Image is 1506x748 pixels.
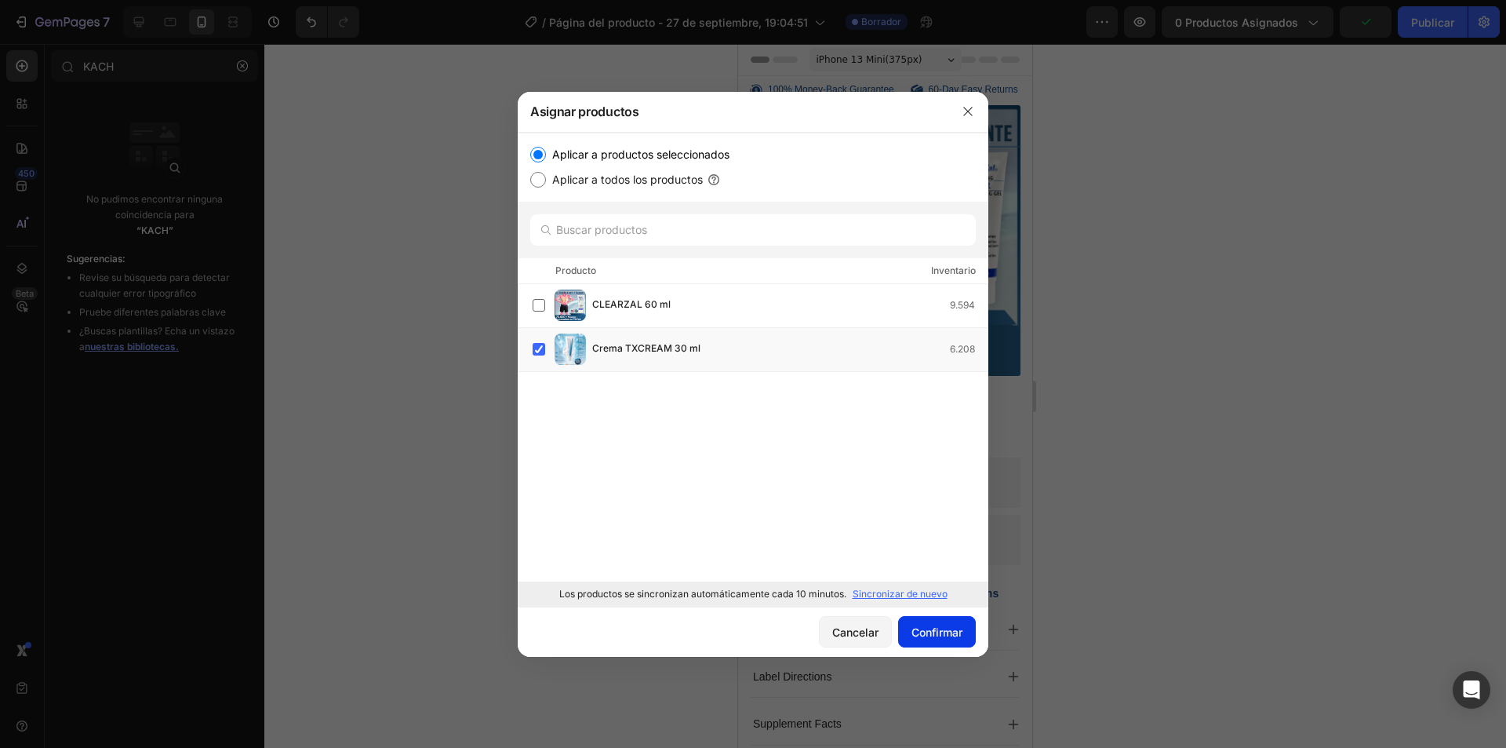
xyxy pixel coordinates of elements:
[78,8,184,24] span: iPhone 13 Mini ( 375 px)
[832,626,878,639] font: Cancelar
[33,397,161,411] p: Improved Cartilage Health
[126,334,238,346] p: !
[126,334,235,345] strong: 485 Reseñas Verificadas
[555,334,586,365] img: imagen del producto
[15,626,93,640] p: Label Directions
[33,542,260,556] p: Ships within 1-2days.
[15,578,70,593] p: Description
[592,298,671,310] font: CLEARZAL 60 ml
[1453,671,1490,709] div: Abrir Intercom Messenger
[530,214,976,246] input: Buscar productos
[136,543,260,556] strong: Free shipping & returns
[555,290,586,321] img: imagen del producto
[530,104,639,119] font: Asignar productos
[33,374,161,389] p: Long-Term Protection
[191,40,280,53] p: 60-Day Easy Returns
[15,673,104,687] p: Supplement Facts
[59,487,78,505] img: CKKYs5695_ICEAE=.webp
[125,332,240,348] div: Rich Text Editor. Editing area: main
[33,352,161,367] p: Improved Cartilage Health
[90,429,109,448] img: KachingBundles.png
[853,588,948,600] font: Sincronizar de nuevo
[552,148,729,161] font: Aplicar a productos seleccionados
[559,588,846,600] font: Los productos se sincronizan automáticamente cada 10 minutos.
[122,429,204,446] div: Kaching Bundles
[592,342,700,354] font: Crema TXCREAM 30 ml
[911,626,962,639] font: Confirmar
[78,420,216,458] button: Kaching Bundles
[555,265,596,276] font: Producto
[819,616,892,648] button: Cancelar
[950,299,975,311] font: 9.594
[950,343,975,355] font: 6.208
[898,616,976,648] button: Confirmar
[552,173,703,186] font: Aplicar a todos los productos
[46,477,248,515] button: Releasit COD Form & Upsells
[30,40,156,53] p: 100% Money-Back Guarantee
[931,265,976,276] font: Inventario
[90,487,235,503] div: Releasit COD Form & Upsells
